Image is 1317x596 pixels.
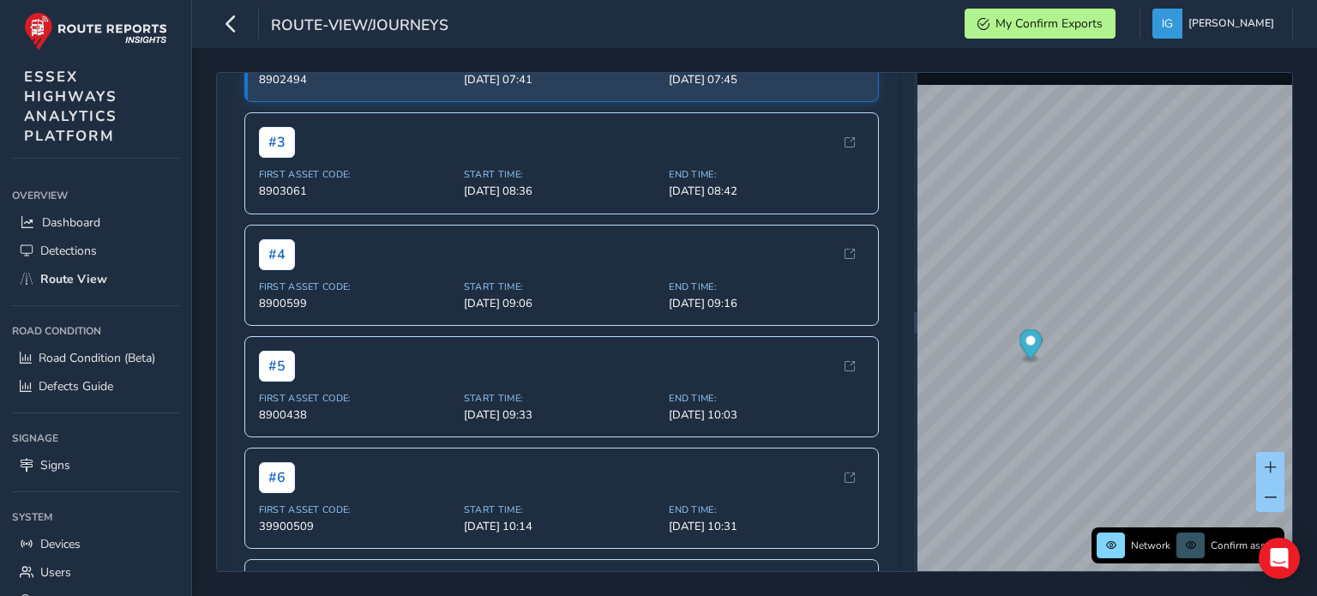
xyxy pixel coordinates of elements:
span: First Asset Code: [259,168,454,181]
span: End Time: [669,280,863,293]
img: rr logo [24,12,167,51]
span: Start Time: [464,392,658,405]
span: End Time: [669,168,863,181]
div: Overview [12,183,179,208]
span: Start Time: [464,280,658,293]
span: 8900438 [259,407,454,423]
a: Devices [12,530,179,558]
span: Start Time: [464,168,658,181]
span: [DATE] 10:31 [669,519,863,534]
span: Confirm assets [1211,539,1279,552]
div: Map marker [1019,329,1043,364]
a: Detections [12,237,179,265]
span: [DATE] 07:45 [669,72,863,87]
span: First Asset Code: [259,280,454,293]
span: Detections [40,243,97,259]
span: [DATE] 07:41 [464,72,658,87]
a: Users [12,558,179,587]
button: My Confirm Exports [965,9,1116,39]
span: [DATE] 08:42 [669,184,863,199]
span: End Time: [669,392,863,405]
a: Defects Guide [12,372,179,400]
span: [DATE] 10:14 [464,519,658,534]
span: ESSEX HIGHWAYS ANALYTICS PLATFORM [24,67,117,146]
div: Road Condition [12,318,179,344]
span: 8903061 [259,184,454,199]
span: Route View [40,271,107,287]
span: Road Condition (Beta) [39,350,155,366]
span: My Confirm Exports [995,15,1103,32]
span: Network [1131,539,1170,552]
div: Signage [12,425,179,451]
span: [DATE] 10:03 [669,407,863,423]
span: End Time: [669,503,863,516]
span: First Asset Code: [259,503,454,516]
a: Signs [12,451,179,479]
span: [DATE] 09:06 [464,296,658,311]
span: # 5 [259,351,295,382]
a: Road Condition (Beta) [12,344,179,372]
span: Dashboard [42,214,100,231]
span: [PERSON_NAME] [1188,9,1274,39]
span: Defects Guide [39,378,113,394]
span: Devices [40,536,81,552]
a: Route View [12,265,179,293]
span: [DATE] 09:16 [669,296,863,311]
span: [DATE] 09:33 [464,407,658,423]
button: [PERSON_NAME] [1152,9,1280,39]
span: First Asset Code: [259,392,454,405]
span: [DATE] 08:36 [464,184,658,199]
span: # 6 [259,462,295,493]
span: 8902494 [259,72,454,87]
span: # 4 [259,239,295,270]
span: route-view/journeys [271,15,448,39]
span: Users [40,564,71,581]
div: Open Intercom Messenger [1259,538,1300,579]
span: # 3 [259,127,295,158]
div: System [12,504,179,530]
span: 8900599 [259,296,454,311]
a: Dashboard [12,208,179,237]
span: Start Time: [464,503,658,516]
span: 39900509 [259,519,454,534]
span: Signs [40,457,70,473]
img: diamond-layout [1152,9,1182,39]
